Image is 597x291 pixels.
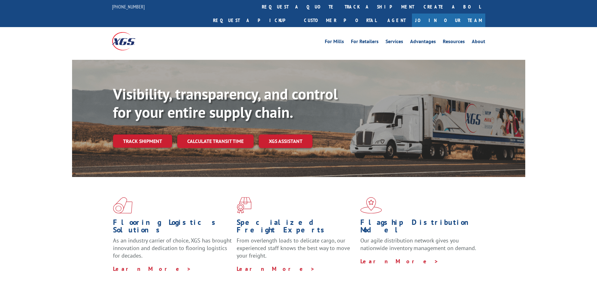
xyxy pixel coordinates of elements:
span: As an industry carrier of choice, XGS has brought innovation and dedication to flooring logistics... [113,237,232,259]
a: Request a pickup [208,14,299,27]
a: Track shipment [113,134,172,148]
a: Learn More > [113,265,191,272]
b: Visibility, transparency, and control for your entire supply chain. [113,84,338,122]
h1: Flagship Distribution Model [360,219,479,237]
a: Customer Portal [299,14,381,27]
h1: Flooring Logistics Solutions [113,219,232,237]
img: xgs-icon-focused-on-flooring-red [237,197,251,214]
a: Learn More > [360,258,439,265]
a: Learn More > [237,265,315,272]
img: xgs-icon-total-supply-chain-intelligence-red [113,197,132,214]
a: XGS ASSISTANT [259,134,313,148]
a: About [472,39,485,46]
a: For Retailers [351,39,379,46]
a: Resources [443,39,465,46]
a: Agent [381,14,412,27]
h1: Specialized Freight Experts [237,219,356,237]
a: Advantages [410,39,436,46]
a: Join Our Team [412,14,485,27]
p: From overlength loads to delicate cargo, our experienced staff knows the best way to move your fr... [237,237,356,265]
a: For Mills [325,39,344,46]
a: Calculate transit time [177,134,254,148]
a: [PHONE_NUMBER] [112,3,145,10]
img: xgs-icon-flagship-distribution-model-red [360,197,382,214]
span: Our agile distribution network gives you nationwide inventory management on demand. [360,237,476,252]
a: Services [386,39,403,46]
